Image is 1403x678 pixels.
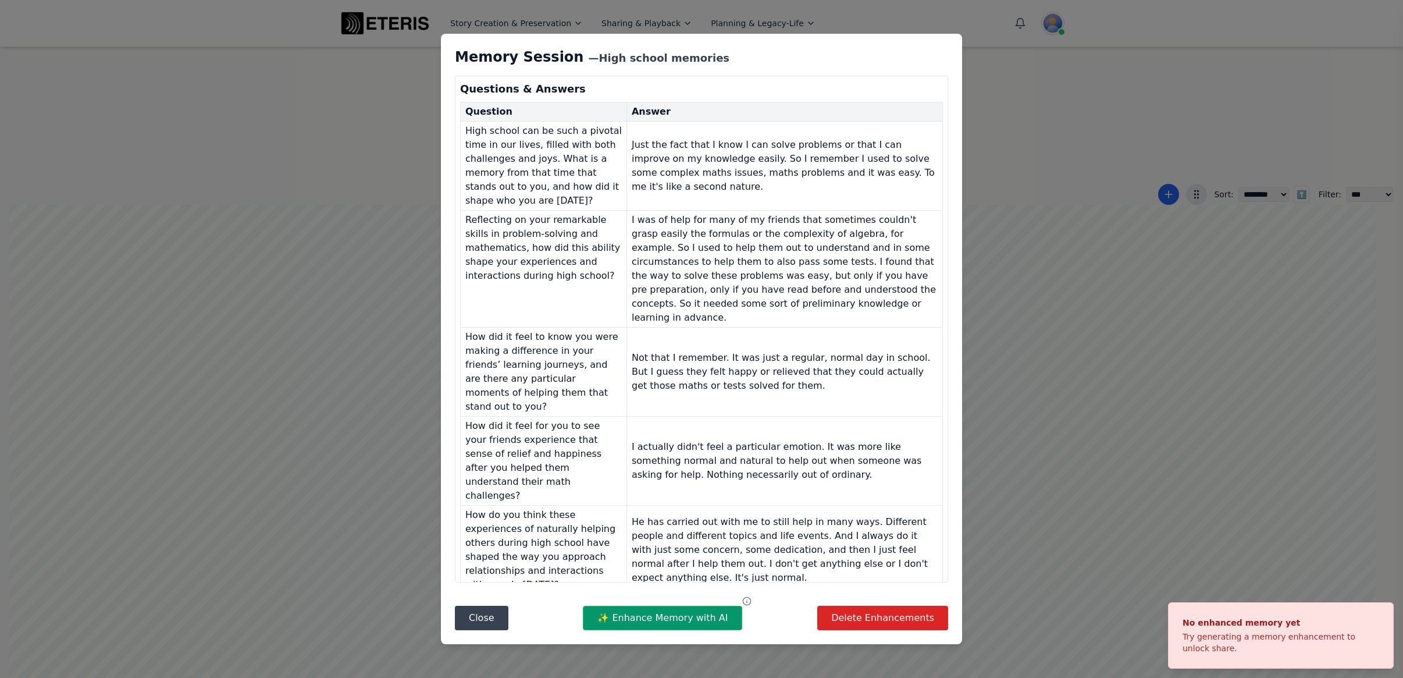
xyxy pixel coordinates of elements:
td: How did it feel for you to see your friends experience that sense of relief and happiness after y... [461,417,627,506]
button: More information about Enhance with AI [742,597,752,606]
span: — High school memories [588,52,729,64]
button: Delete Enhancements [817,606,948,630]
th: Question [461,102,627,122]
td: How did it feel to know you were making a difference in your friends’ learning journeys, and are ... [461,328,627,417]
td: Reflecting on your remarkable skills in problem-solving and mathematics, how did this ability sha... [461,211,627,328]
th: Answer [626,102,942,122]
td: I was of help for many of my friends that sometimes couldn't grasp easily the formulas or the com... [626,211,942,328]
div: No enhanced memory yet [1183,617,1374,629]
td: Not that I remember. It was just a regular, normal day in school. But I guess they felt happy or ... [626,328,942,417]
td: He has carried out with me to still help in many ways. Different people and different topics and ... [626,506,942,595]
td: Just the fact that I know I can solve problems or that I can improve on my knowledge easily. So I... [626,122,942,211]
button: ✨ Enhance Memory with AI [583,606,742,630]
td: How do you think these experiences of naturally helping others during high school have shaped the... [461,506,627,595]
td: High school can be such a pivotal time in our lives, filled with both challenges and joys. What i... [461,122,627,211]
td: I actually didn't feel a particular emotion. It was more like something normal and natural to hel... [626,417,942,506]
button: Close [455,606,508,630]
div: Try generating a memory enhancement to unlock share. [1183,631,1374,654]
h2: Memory Session [455,48,948,66]
h3: Questions & Answers [460,81,943,97]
